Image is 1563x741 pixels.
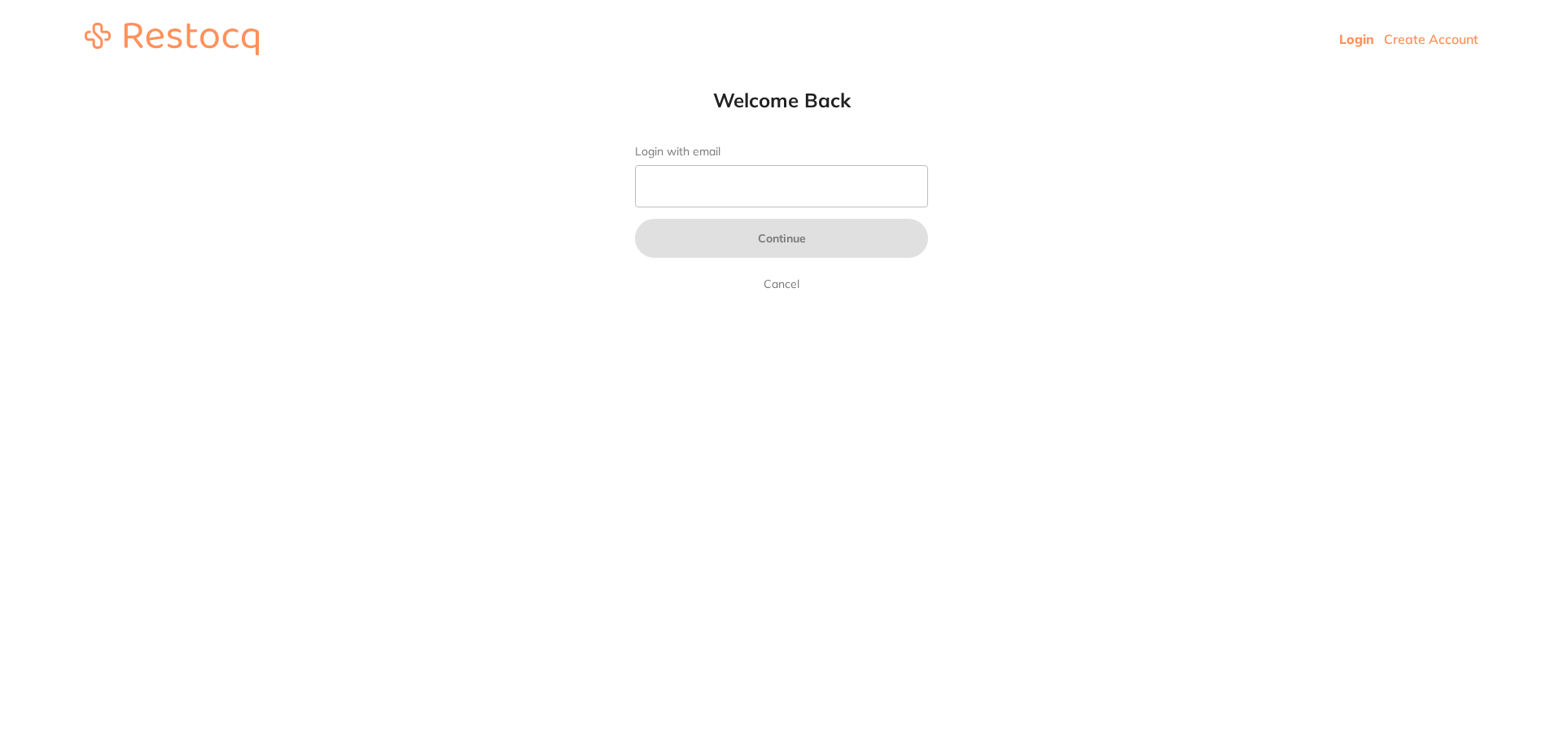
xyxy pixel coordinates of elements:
a: Login [1339,31,1374,47]
h1: Welcome Back [602,88,961,112]
button: Continue [635,219,928,258]
img: restocq_logo.svg [85,23,259,55]
a: Cancel [760,274,803,294]
label: Login with email [635,145,928,159]
a: Create Account [1384,31,1478,47]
